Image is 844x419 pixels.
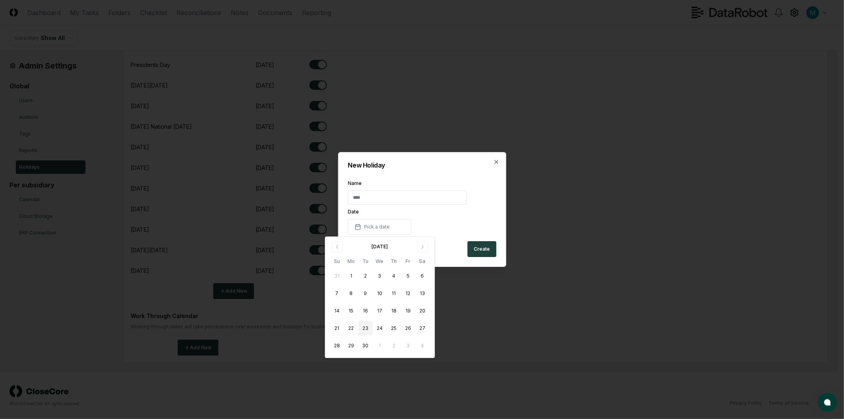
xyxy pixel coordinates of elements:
button: 11 [387,286,401,301]
button: 5 [401,269,415,283]
button: 10 [373,286,387,301]
button: 24 [373,321,387,335]
button: 19 [401,304,415,318]
button: 28 [330,339,344,353]
span: Pick a date [364,223,390,230]
div: [DATE] [372,243,388,250]
button: 18 [387,304,401,318]
button: 7 [330,286,344,301]
th: Sunday [330,257,344,266]
button: Pick a date [348,219,411,235]
h2: New Holiday [348,162,496,168]
button: 25 [387,321,401,335]
button: 4 [415,339,430,353]
button: 8 [344,286,358,301]
button: 23 [358,321,373,335]
button: 17 [373,304,387,318]
th: Monday [344,257,358,266]
th: Tuesday [358,257,373,266]
button: 27 [415,321,430,335]
button: 31 [330,269,344,283]
th: Wednesday [373,257,387,266]
button: 9 [358,286,373,301]
button: Create [467,241,496,257]
th: Thursday [387,257,401,266]
button: 22 [344,321,358,335]
button: 20 [415,304,430,318]
button: 2 [358,269,373,283]
button: 12 [401,286,415,301]
button: Go to next month [417,241,428,252]
button: 2 [387,339,401,353]
button: 6 [415,269,430,283]
button: 1 [344,269,358,283]
button: 15 [344,304,358,318]
label: Date [348,209,496,214]
button: 29 [344,339,358,353]
button: 16 [358,304,373,318]
th: Saturday [415,257,430,266]
button: 13 [415,286,430,301]
button: 3 [373,269,387,283]
th: Friday [401,257,415,266]
button: 21 [330,321,344,335]
label: Name [348,181,496,186]
button: Go to previous month [332,241,343,252]
button: 30 [358,339,373,353]
button: 3 [401,339,415,353]
button: 14 [330,304,344,318]
button: 26 [401,321,415,335]
button: 4 [387,269,401,283]
button: 1 [373,339,387,353]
